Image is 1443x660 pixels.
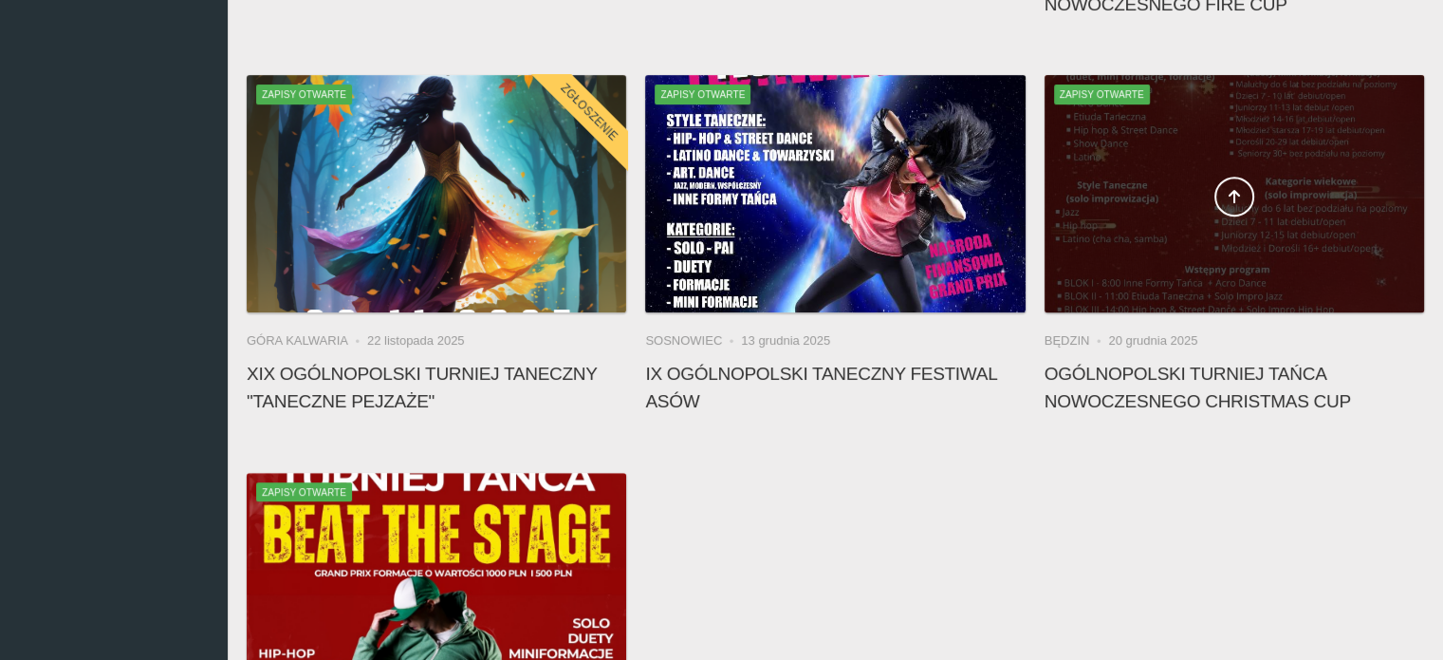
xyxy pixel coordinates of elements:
li: 13 grudnia 2025 [741,331,830,350]
img: IX Ogólnopolski Taneczny Festiwal Asów [645,75,1025,312]
span: Zapisy otwarte [655,85,750,104]
a: Ogólnopolski Turniej Tańca Nowoczesnego CHRISTMAS CUPZapisy otwarte [1045,75,1424,312]
li: Góra Kalwaria [247,331,367,350]
span: Zapisy otwarte [1054,85,1150,104]
h4: Ogólnopolski Turniej Tańca Nowoczesnego CHRISTMAS CUP [1045,360,1424,415]
a: XIX Ogólnopolski Turniej Taneczny "Taneczne Pejzaże"Zapisy otwarteZgłoszenie [247,75,626,312]
h4: XIX Ogólnopolski Turniej Taneczny "Taneczne Pejzaże" [247,360,626,415]
img: XIX Ogólnopolski Turniej Taneczny "Taneczne Pejzaże" [247,75,626,312]
li: 20 grudnia 2025 [1108,331,1197,350]
li: Będzin [1045,331,1109,350]
li: 22 listopada 2025 [367,331,465,350]
a: IX Ogólnopolski Taneczny Festiwal AsówZapisy otwarte [645,75,1025,312]
span: Zapisy otwarte [256,482,352,501]
div: Zgłoszenie [529,52,650,173]
span: Zapisy otwarte [256,85,352,104]
li: Sosnowiec [645,331,741,350]
h4: IX Ogólnopolski Taneczny Festiwal Asów [645,360,1025,415]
